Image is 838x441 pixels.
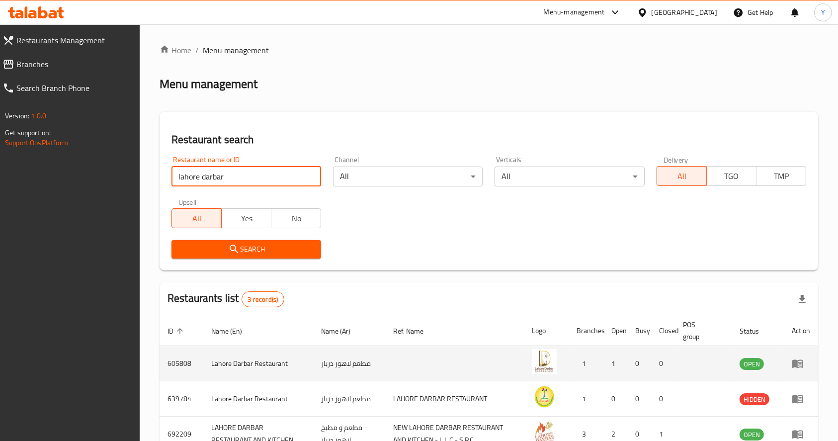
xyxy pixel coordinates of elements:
[16,34,132,46] span: Restaurants Management
[171,167,321,186] input: Search for restaurant name or ID..
[569,381,603,417] td: 1
[603,316,627,346] th: Open
[179,243,313,256] span: Search
[740,358,764,370] span: OPEN
[160,346,203,381] td: 605808
[242,295,284,304] span: 3 record(s)
[532,384,557,409] img: Lahore Darbar Restaurant
[532,349,557,374] img: Lahore Darbar Restaurant
[740,394,769,405] span: HIDDEN
[760,169,802,183] span: TMP
[333,167,483,186] div: All
[627,381,651,417] td: 0
[203,44,269,56] span: Menu management
[664,156,688,163] label: Delivery
[740,429,764,441] span: OPEN
[784,316,818,346] th: Action
[706,166,756,186] button: TGO
[569,316,603,346] th: Branches
[740,325,772,337] span: Status
[495,167,644,186] div: All
[627,346,651,381] td: 0
[627,316,651,346] th: Busy
[203,346,313,381] td: Lahore Darbar Restaurant
[313,346,386,381] td: مطعم لاهور دربار
[168,291,284,307] h2: Restaurants list
[603,381,627,417] td: 0
[651,346,675,381] td: 0
[661,169,703,183] span: All
[226,211,267,226] span: Yes
[524,316,569,346] th: Logo
[203,381,313,417] td: Lahore Darbar Restaurant
[160,76,257,92] h2: Menu management
[5,126,51,139] span: Get support on:
[176,211,218,226] span: All
[160,381,203,417] td: 639784
[711,169,753,183] span: TGO
[569,346,603,381] td: 1
[544,6,605,18] div: Menu-management
[651,316,675,346] th: Closed
[160,44,191,56] a: Home
[5,136,68,149] a: Support.OpsPlatform
[313,381,386,417] td: مطعم لاهور دربار
[603,346,627,381] td: 1
[221,208,271,228] button: Yes
[821,7,825,18] span: Y
[160,44,818,56] nav: breadcrumb
[16,82,132,94] span: Search Branch Phone
[211,325,255,337] span: Name (En)
[271,208,321,228] button: No
[171,240,321,259] button: Search
[171,208,222,228] button: All
[385,381,524,417] td: LAHORE DARBAR RESTAURANT
[651,381,675,417] td: 0
[683,319,720,343] span: POS group
[195,44,199,56] li: /
[31,109,46,122] span: 1.0.0
[168,325,186,337] span: ID
[275,211,317,226] span: No
[657,166,707,186] button: All
[792,428,810,440] div: Menu
[178,198,197,205] label: Upsell
[756,166,806,186] button: TMP
[790,287,814,311] div: Export file
[242,291,285,307] div: Total records count
[393,325,436,337] span: Ref. Name
[321,325,363,337] span: Name (Ar)
[652,7,717,18] div: [GEOGRAPHIC_DATA]
[16,58,132,70] span: Branches
[5,109,29,122] span: Version:
[171,132,806,147] h2: Restaurant search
